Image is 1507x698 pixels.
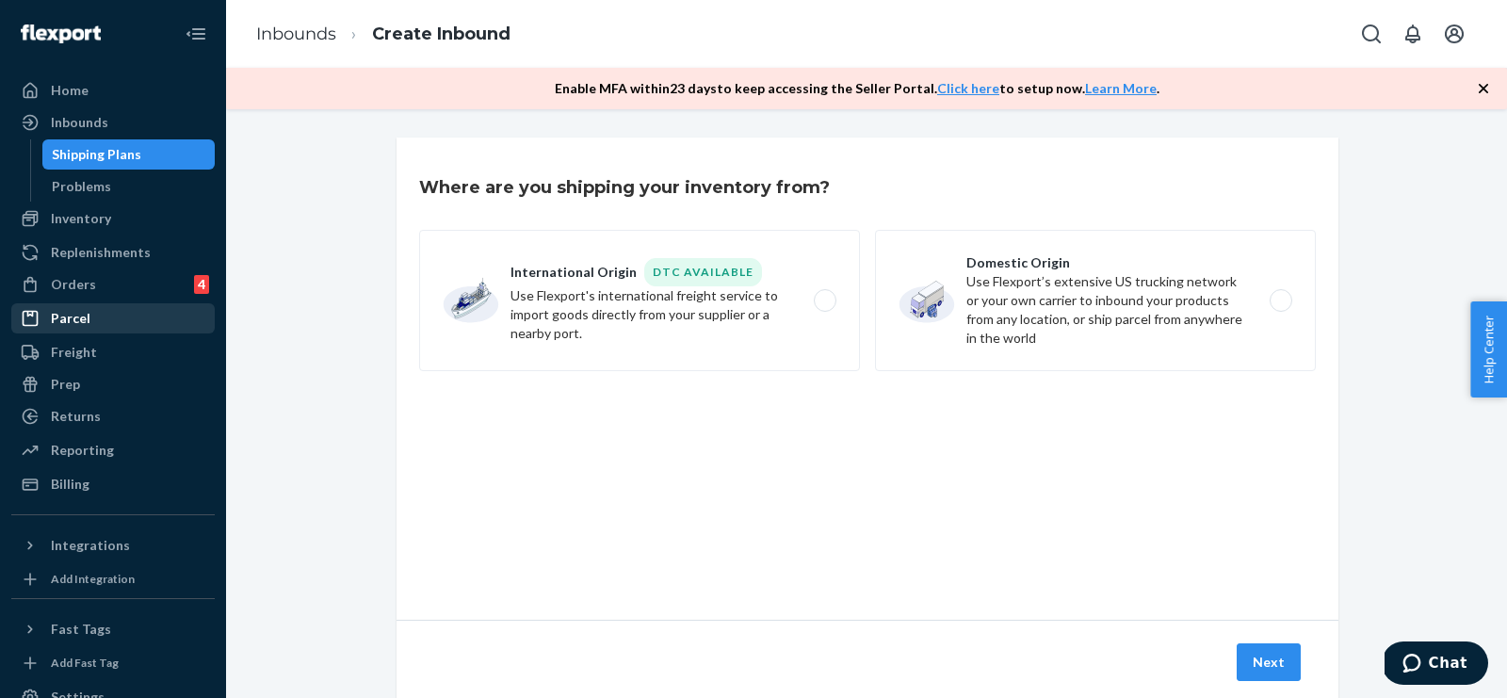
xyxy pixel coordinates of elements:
[51,571,135,587] div: Add Integration
[51,309,90,328] div: Parcel
[52,145,141,164] div: Shipping Plans
[11,269,215,300] a: Orders4
[1353,15,1390,53] button: Open Search Box
[419,175,830,200] h3: Where are you shipping your inventory from?
[51,655,119,671] div: Add Fast Tag
[11,652,215,674] a: Add Fast Tag
[51,475,89,494] div: Billing
[1085,80,1157,96] a: Learn More
[51,441,114,460] div: Reporting
[51,375,80,394] div: Prep
[1435,15,1473,53] button: Open account menu
[11,614,215,644] button: Fast Tags
[51,275,96,294] div: Orders
[11,369,215,399] a: Prep
[11,237,215,268] a: Replenishments
[241,7,526,62] ol: breadcrumbs
[11,337,215,367] a: Freight
[51,536,130,555] div: Integrations
[256,24,336,44] a: Inbounds
[42,139,216,170] a: Shipping Plans
[51,113,108,132] div: Inbounds
[372,24,510,44] a: Create Inbound
[11,401,215,431] a: Returns
[937,80,999,96] a: Click here
[11,107,215,138] a: Inbounds
[51,81,89,100] div: Home
[51,209,111,228] div: Inventory
[51,243,151,262] div: Replenishments
[1394,15,1432,53] button: Open notifications
[51,407,101,426] div: Returns
[11,530,215,560] button: Integrations
[555,79,1159,98] p: Enable MFA within 23 days to keep accessing the Seller Portal. to setup now. .
[1385,641,1488,689] iframe: Opens a widget where you can chat to one of our agents
[194,275,209,294] div: 4
[11,75,215,106] a: Home
[1470,301,1507,398] button: Help Center
[52,177,111,196] div: Problems
[42,171,216,202] a: Problems
[11,303,215,333] a: Parcel
[11,568,215,591] a: Add Integration
[51,343,97,362] div: Freight
[11,469,215,499] a: Billing
[11,435,215,465] a: Reporting
[51,620,111,639] div: Fast Tags
[21,24,101,43] img: Flexport logo
[177,15,215,53] button: Close Navigation
[11,203,215,234] a: Inventory
[1237,643,1301,681] button: Next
